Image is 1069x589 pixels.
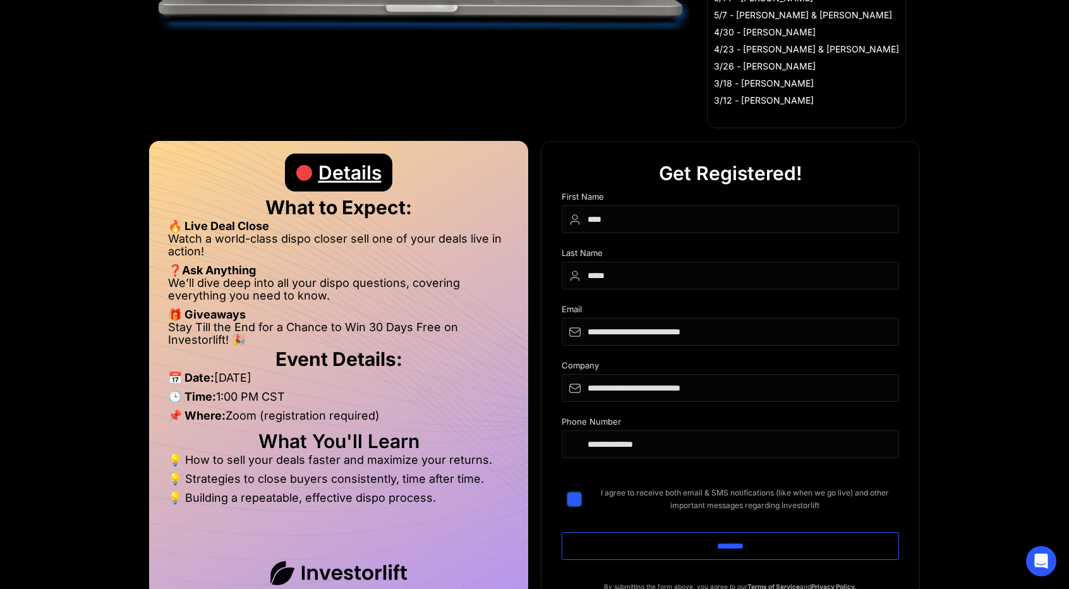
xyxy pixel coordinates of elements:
div: Details [318,154,382,191]
li: [DATE] [168,372,509,391]
span: I agree to receive both email & SMS notifications (like when we go live) and other important mess... [591,487,899,512]
div: Last Name [562,248,899,262]
strong: Event Details: [275,348,402,370]
li: We’ll dive deep into all your dispo questions, covering everything you need to know. [168,277,509,308]
strong: 🔥 Live Deal Close [168,219,269,233]
strong: ❓Ask Anything [168,264,256,277]
strong: 📅 Date: [168,371,214,384]
strong: 🕒 Time: [168,390,216,403]
div: Get Registered! [659,154,802,192]
form: DIspo Day Main Form [562,192,899,580]
li: Zoom (registration required) [168,410,509,428]
div: Email [562,305,899,318]
li: Watch a world-class dispo closer sell one of your deals live in action! [168,233,509,264]
div: Open Intercom Messenger [1026,546,1056,576]
div: Company [562,361,899,374]
div: First Name [562,192,899,205]
li: 1:00 PM CST [168,391,509,410]
div: Phone Number [562,417,899,430]
li: 💡 Building a repeatable, effective dispo process. [168,492,509,504]
li: 💡 How to sell your deals faster and maximize your returns. [168,454,509,473]
strong: 📌 Where: [168,409,226,422]
li: 💡 Strategies to close buyers consistently, time after time. [168,473,509,492]
strong: What to Expect: [265,196,412,219]
h2: What You'll Learn [168,435,509,447]
strong: 🎁 Giveaways [168,308,246,321]
li: Stay Till the End for a Chance to Win 30 Days Free on Investorlift! 🎉 [168,321,509,346]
